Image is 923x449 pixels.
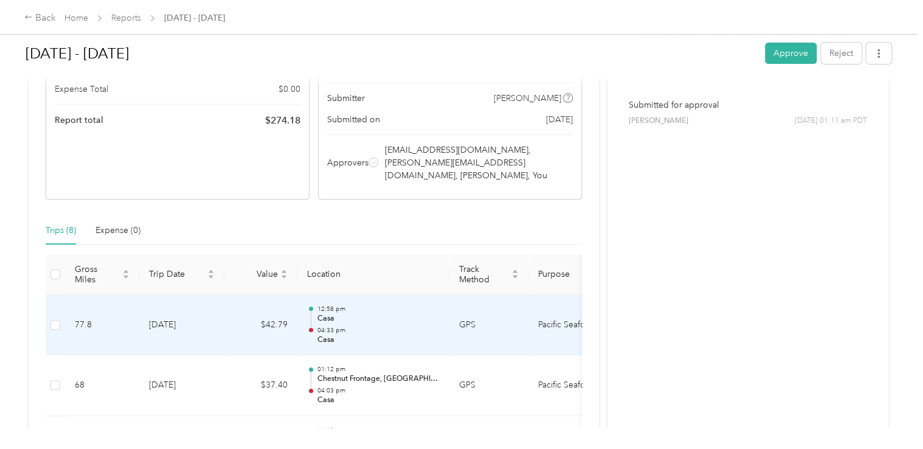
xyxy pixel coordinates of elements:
[511,268,519,275] span: caret-up
[75,264,120,285] span: Gross Miles
[317,374,440,385] p: Chestnut Frontage, [GEOGRAPHIC_DATA], [GEOGRAPHIC_DATA], [US_STATE], 93727, [GEOGRAPHIC_DATA]
[280,273,288,280] span: caret-down
[224,254,297,295] th: Value
[327,156,368,169] span: Approvers
[64,13,88,23] a: Home
[528,295,620,356] td: Pacific Seafood
[95,224,140,237] div: Expense (0)
[449,254,528,295] th: Track Method
[207,273,215,280] span: caret-down
[317,365,440,374] p: 01:12 pm
[122,273,130,280] span: caret-down
[629,116,688,127] span: [PERSON_NAME]
[55,83,108,96] span: Expense Total
[449,355,528,416] td: GPS
[139,355,224,416] td: [DATE]
[317,386,440,395] p: 04:03 pm
[385,144,571,182] span: [EMAIL_ADDRESS][DOMAIN_NAME], [PERSON_NAME][EMAIL_ADDRESS][DOMAIN_NAME], [PERSON_NAME], You
[528,254,620,295] th: Purpose
[111,13,141,23] a: Reports
[317,395,440,406] p: Casa
[821,43,862,64] button: Reject
[164,12,225,24] span: [DATE] - [DATE]
[511,273,519,280] span: caret-down
[546,113,573,126] span: [DATE]
[280,268,288,275] span: caret-up
[297,254,449,295] th: Location
[149,269,205,279] span: Trip Date
[139,254,224,295] th: Trip Date
[224,355,297,416] td: $37.40
[139,295,224,356] td: [DATE]
[855,381,923,449] iframe: Everlance-gr Chat Button Frame
[449,295,528,356] td: GPS
[795,116,867,127] span: [DATE] 01:11 am PDT
[55,114,103,127] span: Report total
[629,99,867,111] p: Submitted for approval
[317,313,440,324] p: Casa
[122,268,130,275] span: caret-up
[765,43,817,64] button: Approve
[26,39,756,68] h1: Sep 22 - Oct 5, 2025
[494,92,561,105] span: [PERSON_NAME]
[65,355,139,416] td: 68
[327,92,365,105] span: Submitter
[265,113,300,128] span: $ 274.18
[224,295,297,356] td: $42.79
[317,335,440,346] p: Casa
[207,268,215,275] span: caret-up
[46,224,76,237] div: Trips (8)
[459,264,509,285] span: Track Method
[65,254,139,295] th: Gross Miles
[327,113,380,126] span: Submitted on
[24,11,56,26] div: Back
[528,355,620,416] td: Pacific Seafood
[65,295,139,356] td: 77.8
[317,426,440,434] p: 11:37 am
[317,326,440,335] p: 04:33 pm
[538,269,600,279] span: Purpose
[317,305,440,313] p: 12:58 pm
[278,83,300,96] span: $ 0.00
[234,269,278,279] span: Value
